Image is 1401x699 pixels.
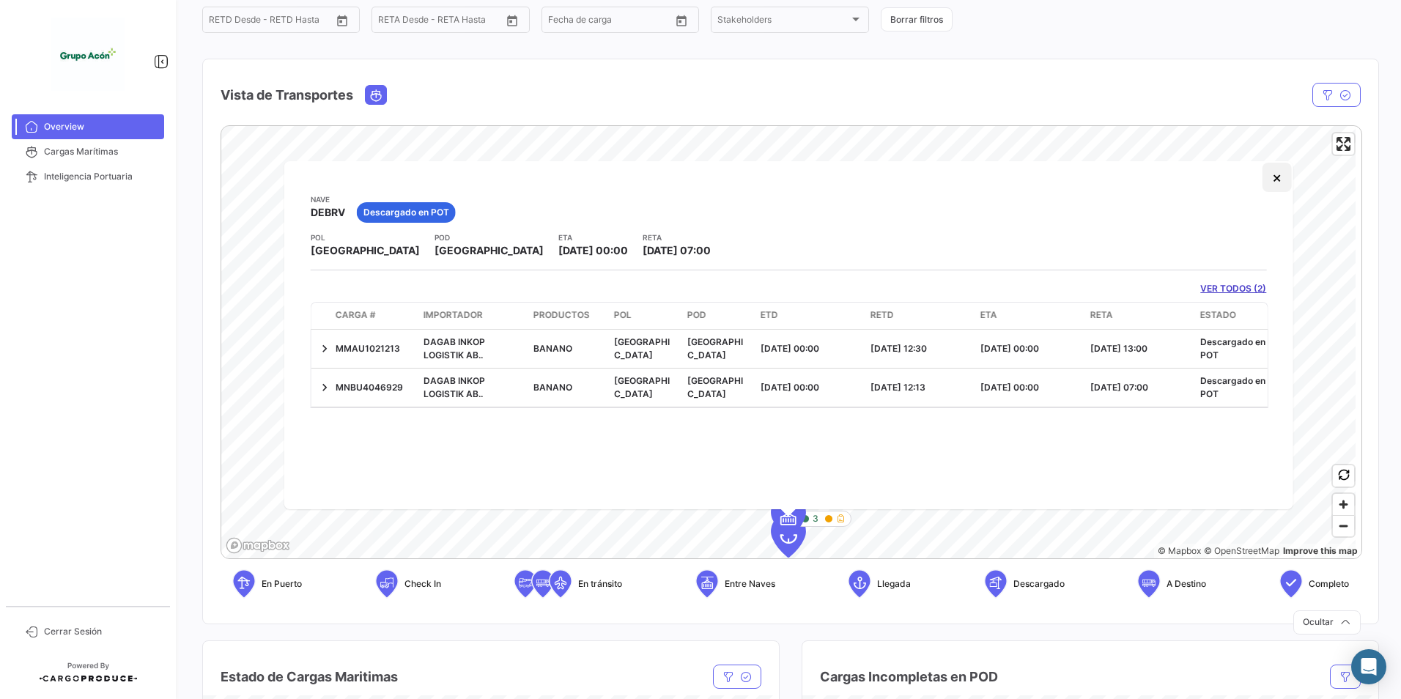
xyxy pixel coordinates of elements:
[761,381,819,392] span: [DATE] 00:00
[44,625,158,638] span: Cerrar Sesión
[528,302,608,328] datatable-header-cell: Productos
[1167,577,1206,591] span: A Destino
[404,577,441,591] span: Check In
[424,374,485,399] span: DAGAB INKOP LOGISTIK AB..
[435,232,544,243] app-card-info-title: POD
[336,341,412,355] div: MMAU1021213
[761,308,778,321] span: ETD
[501,10,523,32] button: Open calendar
[1351,649,1386,684] div: Abrir Intercom Messenger
[585,17,643,27] input: Hasta
[1090,308,1113,321] span: RETA
[336,380,412,393] div: MNBU4046929
[614,308,632,321] span: POL
[44,145,158,158] span: Cargas Marítimas
[643,244,711,256] span: [DATE] 07:00
[1194,302,1286,328] datatable-header-cell: Estado
[51,18,125,91] img: 1f3d66c5-6a2d-4a07-a58d-3a8e9bbc88ff.jpeg
[1090,342,1147,353] span: [DATE] 13:00
[311,232,420,243] app-card-info-title: POL
[221,667,398,687] h4: Estado de Cargas Maritimas
[311,205,345,220] span: DEBRV
[725,577,775,591] span: Entre Naves
[980,342,1039,353] span: [DATE] 00:00
[311,243,420,258] span: [GEOGRAPHIC_DATA]
[533,342,572,353] span: BANANO
[1200,374,1265,399] span: Descargado en POT
[670,10,692,32] button: Open calendar
[771,514,806,558] div: Map marker
[1200,336,1265,360] span: Descargado en POT
[687,336,743,360] span: [GEOGRAPHIC_DATA]
[687,308,706,321] span: POD
[366,86,386,104] button: Ocean
[363,206,449,219] span: Descargado en POT
[1333,133,1354,155] button: Enter fullscreen
[865,302,975,328] datatable-header-cell: RETD
[1283,545,1358,556] a: Map feedback
[877,577,911,591] span: Llegada
[643,232,711,243] app-card-info-title: RETA
[975,302,1084,328] datatable-header-cell: ETA
[614,336,670,360] span: [GEOGRAPHIC_DATA]
[608,302,681,328] datatable-header-cell: POL
[578,577,622,591] span: En tránsito
[418,302,528,328] datatable-header-cell: Importador
[424,336,485,360] span: DAGAB INKOP LOGISTIK AB..
[415,17,473,27] input: Hasta
[12,139,164,164] a: Cargas Marítimas
[336,308,376,321] span: Carga #
[1309,577,1349,591] span: Completo
[980,381,1039,392] span: [DATE] 00:00
[533,381,572,392] span: BANANO
[980,308,997,321] span: ETA
[226,537,290,554] a: Mapbox logo
[221,126,1356,560] canvas: Map
[1084,302,1194,328] datatable-header-cell: RETA
[771,495,806,539] div: Map marker
[311,193,345,205] app-card-info-title: Nave
[687,374,743,399] span: [GEOGRAPHIC_DATA]
[761,342,819,353] span: [DATE] 00:00
[245,17,304,27] input: Hasta
[1204,545,1279,556] a: OpenStreetMap
[881,7,953,32] button: Borrar filtros
[681,302,755,328] datatable-header-cell: POD
[262,577,302,591] span: En Puerto
[1333,515,1354,536] button: Zoom out
[44,170,158,183] span: Inteligencia Portuaria
[12,164,164,189] a: Inteligencia Portuaria
[1090,381,1148,392] span: [DATE] 07:00
[1013,577,1065,591] span: Descargado
[12,114,164,139] a: Overview
[870,308,894,321] span: RETD
[548,17,574,27] input: Desde
[558,244,628,256] span: [DATE] 00:00
[378,17,404,27] input: Desde
[533,308,590,321] span: Productos
[424,308,483,321] span: Importador
[44,120,158,133] span: Overview
[1333,516,1354,536] span: Zoom out
[870,381,925,392] span: [DATE] 12:13
[1158,545,1201,556] a: Mapbox
[1262,163,1291,192] button: Close popup
[331,10,353,32] button: Open calendar
[558,232,628,243] app-card-info-title: ETA
[755,302,865,328] datatable-header-cell: ETD
[435,243,544,258] span: [GEOGRAPHIC_DATA]
[209,17,235,27] input: Desde
[1333,494,1354,515] button: Zoom in
[820,667,998,687] h4: Cargas Incompletas en POD
[717,17,849,27] span: Stakeholders
[330,302,418,328] datatable-header-cell: Carga #
[1293,610,1361,635] button: Ocultar
[614,374,670,399] span: [GEOGRAPHIC_DATA]
[813,512,818,525] span: 3
[870,342,927,353] span: [DATE] 12:30
[1200,282,1266,295] a: VER TODOS (2)
[221,85,353,106] h4: Vista de Transportes
[1200,308,1236,321] span: Estado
